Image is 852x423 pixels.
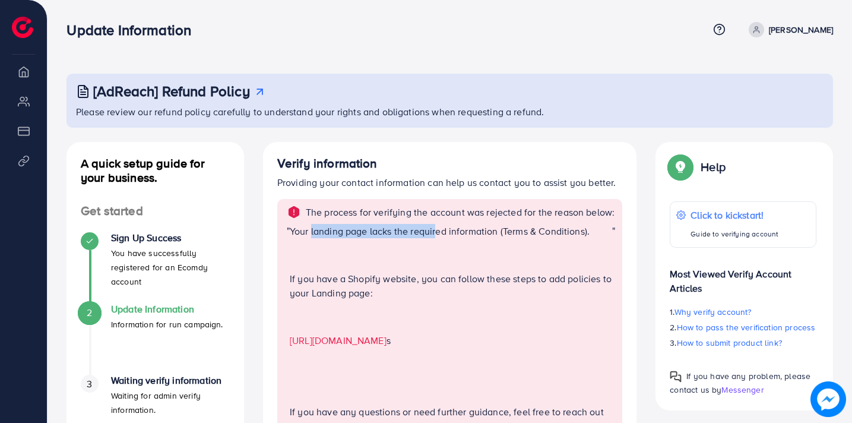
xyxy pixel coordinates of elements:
p: Click to kickstart! [691,208,778,222]
h3: [AdReach] Refund Policy [93,83,250,100]
h4: Get started [66,204,244,219]
p: Please review our refund policy carefully to understand your rights and obligations when requesti... [76,105,826,119]
p: Most Viewed Verify Account Articles [670,257,816,295]
a: [URL][DOMAIN_NAME] [290,334,387,347]
span: 2 [87,306,92,320]
span: 3 [87,377,92,391]
img: logo [12,17,33,38]
h4: Verify information [277,156,623,171]
p: Your landing page lacks the required information (Terms & Conditions). [290,224,612,238]
span: How to submit product link? [677,337,782,349]
img: Popup guide [670,156,691,178]
span: Messenger [721,384,764,396]
h4: Update Information [111,304,223,315]
h4: A quick setup guide for your business. [66,156,244,185]
img: Popup guide [670,371,682,383]
img: image [810,381,846,417]
p: 3. [670,336,816,350]
p: [PERSON_NAME] [769,23,833,37]
span: If you have any problem, please contact us by [670,370,810,396]
p: The process for verifying the account was rejected for the reason below: [306,205,615,219]
p: If you have a Shopify website, you can follow these steps to add policies to your Landing page: [290,272,612,300]
p: Help [701,160,726,174]
li: Sign Up Success [66,232,244,304]
h4: Sign Up Success [111,232,230,244]
p: Waiting for admin verify information. [111,389,230,417]
p: Providing your contact information can help us contact you to assist you better. [277,175,623,190]
h4: Waiting verify information [111,375,230,386]
h3: Update Information [66,21,201,39]
p: Guide to verifying account [691,227,778,241]
p: You have successfully registered for an Ecomdy account [111,246,230,289]
span: Why verify account? [674,306,752,318]
p: Information for run campaign. [111,317,223,332]
a: [PERSON_NAME] [744,22,833,37]
p: s [290,333,612,348]
span: How to pass the verification process [677,321,816,333]
li: Update Information [66,304,244,375]
p: 1. [670,305,816,319]
img: alert [287,205,301,219]
p: 2. [670,320,816,334]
